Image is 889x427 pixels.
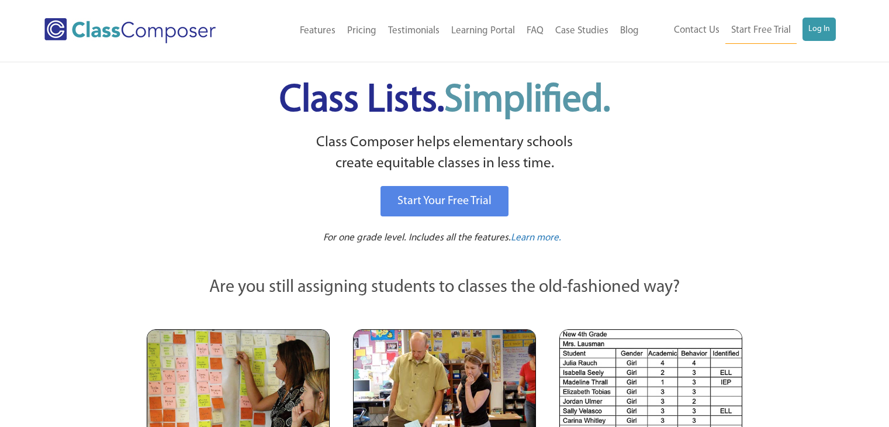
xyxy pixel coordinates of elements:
[253,18,644,44] nav: Header Menu
[145,132,745,175] p: Class Composer helps elementary schools create equitable classes in less time.
[323,233,511,243] span: For one grade level. Includes all the features.
[44,18,216,43] img: Class Composer
[147,275,743,301] p: Are you still assigning students to classes the old-fashioned way?
[725,18,797,44] a: Start Free Trial
[511,231,561,246] a: Learn more.
[397,195,492,207] span: Start Your Free Trial
[802,18,836,41] a: Log In
[279,82,610,120] span: Class Lists.
[668,18,725,43] a: Contact Us
[521,18,549,44] a: FAQ
[341,18,382,44] a: Pricing
[511,233,561,243] span: Learn more.
[382,18,445,44] a: Testimonials
[549,18,614,44] a: Case Studies
[614,18,645,44] a: Blog
[444,82,610,120] span: Simplified.
[645,18,836,44] nav: Header Menu
[445,18,521,44] a: Learning Portal
[294,18,341,44] a: Features
[380,186,509,216] a: Start Your Free Trial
